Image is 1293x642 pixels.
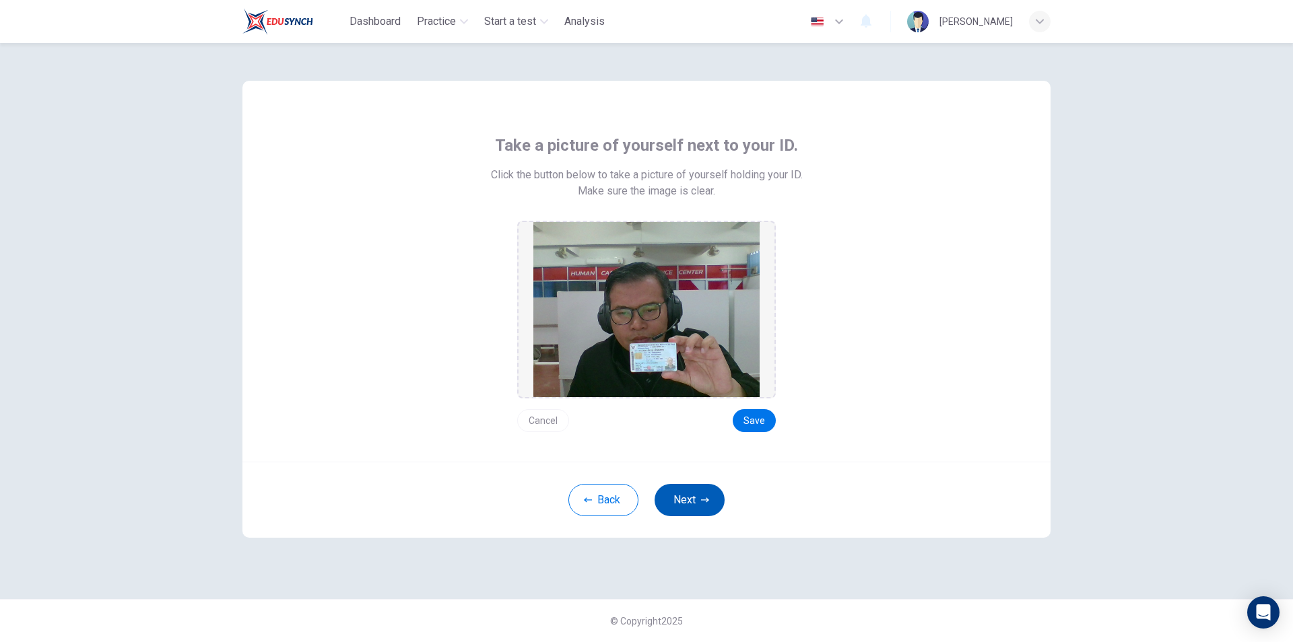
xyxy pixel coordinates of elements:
span: Click the button below to take a picture of yourself holding your ID. [491,167,803,183]
button: Save [733,409,776,432]
span: Dashboard [350,13,401,30]
span: © Copyright 2025 [610,616,683,627]
button: Dashboard [344,9,406,34]
a: Train Test logo [242,8,344,35]
span: Analysis [564,13,605,30]
img: Profile picture [907,11,929,32]
div: Open Intercom Messenger [1247,596,1280,629]
span: Make sure the image is clear. [578,183,715,199]
button: Practice [411,9,473,34]
img: en [809,17,826,27]
img: preview screemshot [533,222,760,397]
button: Start a test [479,9,554,34]
button: Analysis [559,9,610,34]
button: Back [568,484,638,516]
div: [PERSON_NAME] [939,13,1013,30]
span: Practice [417,13,456,30]
img: Train Test logo [242,8,313,35]
span: Start a test [484,13,536,30]
span: Take a picture of yourself next to your ID. [495,135,798,156]
button: Next [655,484,725,516]
button: Cancel [517,409,569,432]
